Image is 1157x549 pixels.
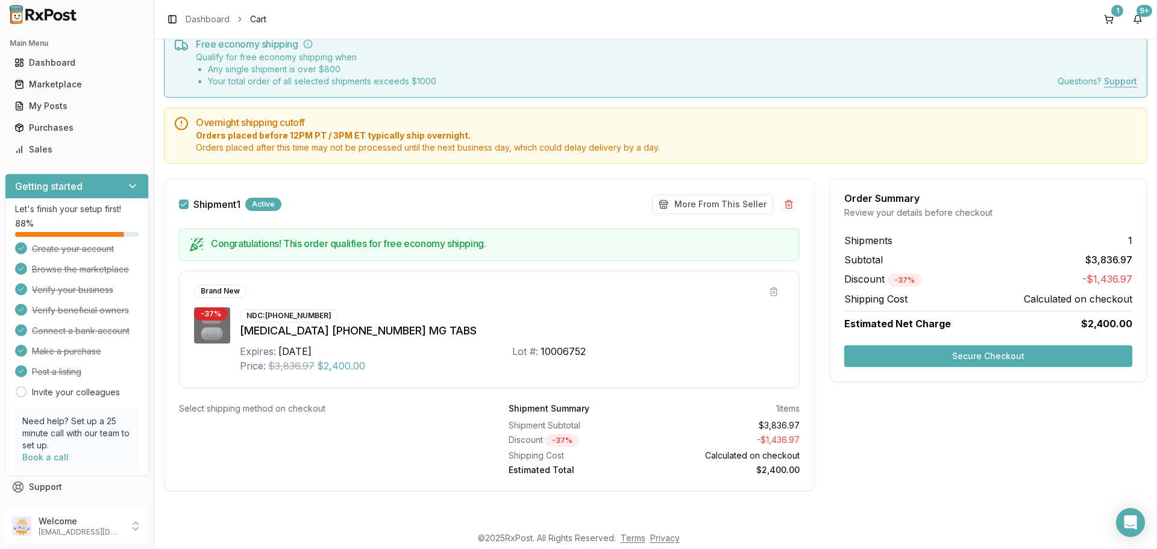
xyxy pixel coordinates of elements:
a: Dashboard [10,52,144,74]
span: Make a purchase [32,345,101,357]
div: - 37 % [545,434,579,447]
div: Dashboard [14,57,139,69]
div: Active [245,198,281,211]
img: User avatar [12,516,31,536]
img: RxPost Logo [5,5,82,24]
button: Secure Checkout [844,345,1132,367]
li: Any single shipment is over $ 800 [208,63,436,75]
h3: Getting started [15,179,83,193]
a: Marketplace [10,74,144,95]
div: 9+ [1137,5,1152,17]
div: Order Summary [844,193,1132,203]
div: Review your details before checkout [844,207,1132,219]
span: $2,400.00 [317,359,365,373]
div: 1 items [776,403,800,415]
div: - 37 % [888,274,921,287]
span: Orders placed after this time may not be processed until the next business day, which could delay... [196,142,1137,154]
div: Shipping Cost [509,450,650,462]
h5: Overnight shipping cutoff [196,118,1137,127]
div: Expires: [240,344,276,359]
div: 10006752 [541,344,586,359]
button: Purchases [5,118,149,137]
span: 1 [1128,233,1132,248]
a: Sales [10,139,144,160]
a: Purchases [10,117,144,139]
div: My Posts [14,100,139,112]
p: [EMAIL_ADDRESS][DOMAIN_NAME] [39,527,122,537]
label: Shipment 1 [193,199,240,209]
button: Feedback [5,498,149,519]
div: Sales [14,143,139,155]
span: -$1,436.97 [1082,272,1132,287]
span: Orders placed before 12PM PT / 3PM ET typically ship overnight. [196,130,1137,142]
span: Connect a bank account [32,325,130,337]
div: Shipment Summary [509,403,589,415]
span: Discount [844,273,921,285]
span: Shipping Cost [844,292,908,306]
span: Create your account [32,243,114,255]
div: [MEDICAL_DATA] [PHONE_NUMBER] MG TABS [240,322,785,339]
div: Marketplace [14,78,139,90]
h5: Free economy shipping [196,39,1137,49]
p: Welcome [39,515,122,527]
a: Dashboard [186,13,230,25]
span: Shipments [844,233,892,248]
a: My Posts [10,95,144,117]
p: Need help? Set up a 25 minute call with our team to set up. [22,415,131,451]
div: NDC: [PHONE_NUMBER] [240,309,338,322]
div: Price: [240,359,266,373]
div: - 37 % [194,307,228,321]
div: Shipment Subtotal [509,419,650,431]
div: $2,400.00 [659,464,800,476]
img: Odefsey 200-25-25 MG TABS [194,307,230,344]
span: $2,400.00 [1081,316,1132,331]
div: 1 [1111,5,1123,17]
a: Book a call [22,452,69,462]
nav: breadcrumb [186,13,266,25]
span: Feedback [29,503,70,515]
div: Open Intercom Messenger [1116,508,1145,537]
span: Calculated on checkout [1024,292,1132,306]
div: Discount [509,434,650,447]
span: Post a listing [32,366,81,378]
a: Invite your colleagues [32,386,120,398]
span: Verify your business [32,284,113,296]
div: Select shipping method on checkout [179,403,470,415]
button: 9+ [1128,10,1147,29]
button: Dashboard [5,53,149,72]
span: Verify beneficial owners [32,304,129,316]
button: Sales [5,140,149,159]
div: Calculated on checkout [659,450,800,462]
span: $3,836.97 [1085,253,1132,267]
div: Qualify for free economy shipping when [196,51,436,87]
a: Privacy [650,533,680,543]
a: Terms [621,533,645,543]
div: Purchases [14,122,139,134]
button: My Posts [5,96,149,116]
span: Cart [250,13,266,25]
div: [DATE] [278,344,312,359]
div: - $1,436.97 [659,434,800,447]
div: $3,836.97 [659,419,800,431]
span: Estimated Net Charge [844,318,951,330]
div: Lot #: [512,344,538,359]
li: Your total order of all selected shipments exceeds $ 1000 [208,75,436,87]
div: Estimated Total [509,464,650,476]
div: Brand New [194,284,246,298]
button: Support [5,476,149,498]
h2: Main Menu [10,39,144,48]
span: 88 % [15,218,34,230]
button: More From This Seller [652,195,773,214]
span: Subtotal [844,253,883,267]
button: 1 [1099,10,1118,29]
p: Let's finish your setup first! [15,203,139,215]
span: Browse the marketplace [32,263,129,275]
div: Questions? [1058,75,1137,87]
h5: Congratulations! This order qualifies for free economy shipping. [211,239,789,248]
span: $3,836.97 [268,359,315,373]
button: Marketplace [5,75,149,94]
